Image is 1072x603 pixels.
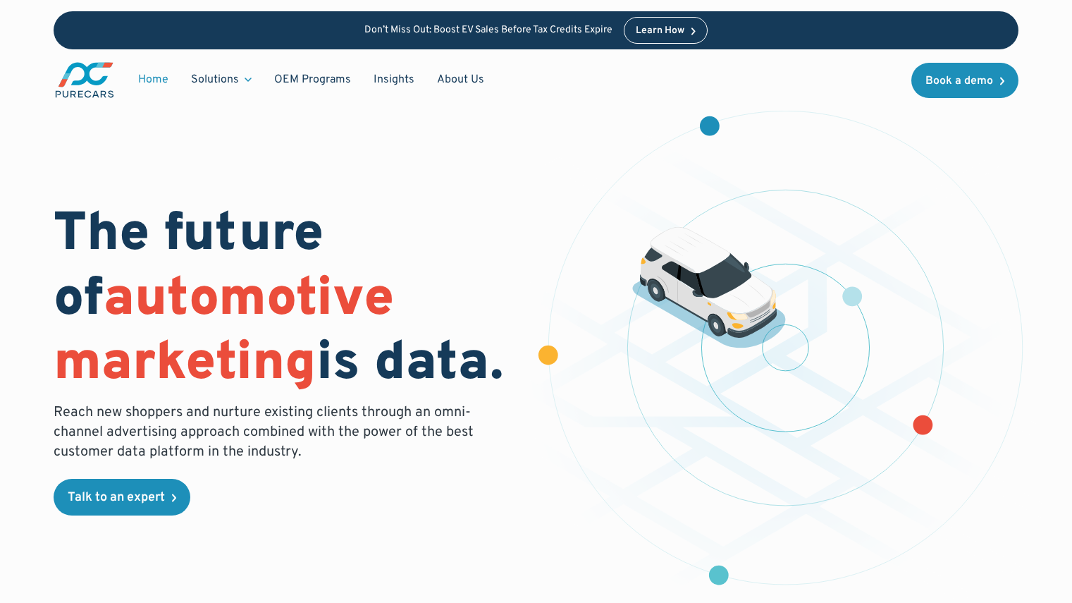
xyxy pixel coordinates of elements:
[925,75,993,87] div: Book a demo
[54,267,394,398] span: automotive marketing
[54,204,519,397] h1: The future of is data.
[127,66,180,93] a: Home
[636,26,684,36] div: Learn How
[426,66,495,93] a: About Us
[362,66,426,93] a: Insights
[191,72,239,87] div: Solutions
[54,403,482,462] p: Reach new shoppers and nurture existing clients through an omni-channel advertising approach comb...
[624,17,708,44] a: Learn How
[911,63,1018,98] a: Book a demo
[632,227,786,348] img: illustration of a vehicle
[180,66,263,93] div: Solutions
[68,492,165,504] div: Talk to an expert
[54,61,116,99] a: main
[263,66,362,93] a: OEM Programs
[54,61,116,99] img: purecars logo
[54,479,190,516] a: Talk to an expert
[364,25,612,37] p: Don’t Miss Out: Boost EV Sales Before Tax Credits Expire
